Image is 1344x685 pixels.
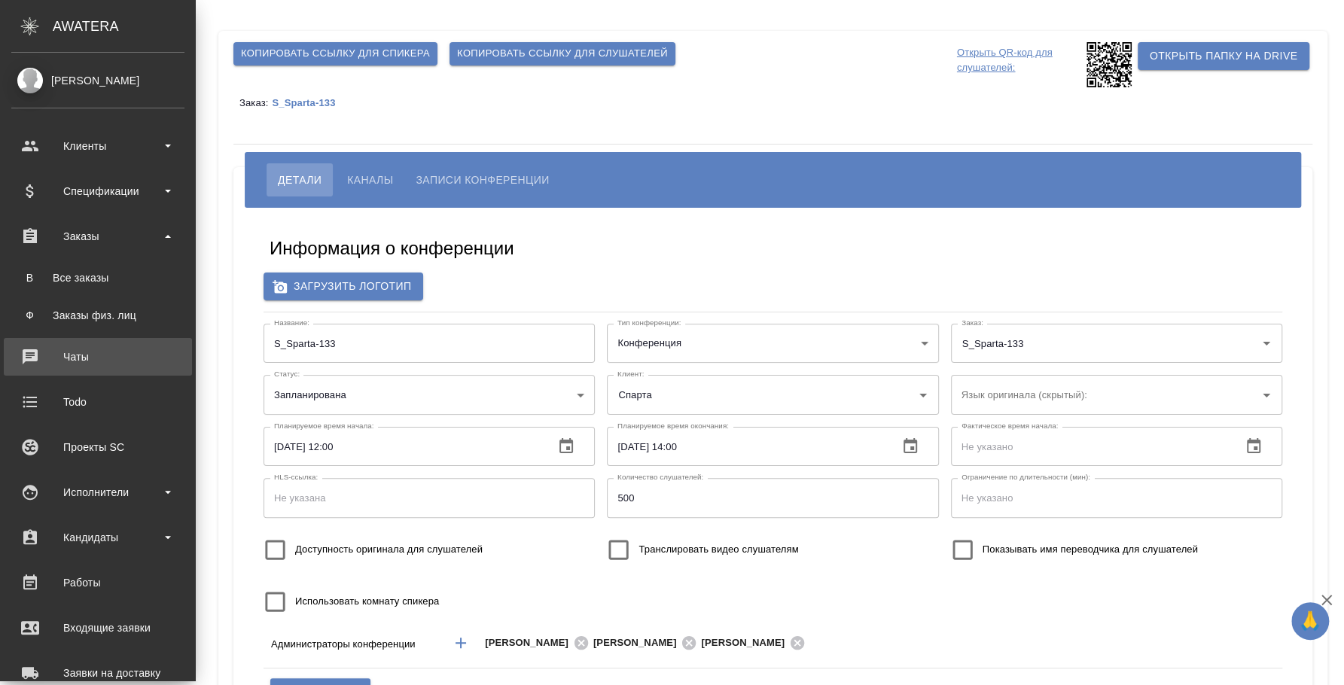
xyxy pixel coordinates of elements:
span: Каналы [347,171,393,189]
div: Кандидаты [11,526,184,549]
div: Конференция [607,324,938,363]
a: ФЗаказы физ. лиц [11,300,184,330]
span: [PERSON_NAME] [593,635,686,650]
button: Добавить менеджера [443,625,479,661]
div: Заказы [11,225,184,248]
button: Open [913,385,934,406]
button: Open [1256,333,1277,354]
a: ВВсе заказы [11,263,184,293]
a: Проекты SC [4,428,192,466]
div: Заявки на доставку [11,662,184,684]
span: Записи конференции [416,171,549,189]
span: Использовать комнату спикера [295,594,439,609]
p: Заказ: [239,97,272,108]
input: Не указана [264,478,595,517]
div: Запланирована [264,375,595,414]
div: Заказы физ. лиц [19,308,177,323]
input: Не указано [951,427,1230,466]
input: Не указано [264,427,542,466]
a: Входящие заявки [4,609,192,647]
span: Детали [278,171,322,189]
p: S_Sparta-133 [272,97,346,108]
div: Чаты [11,346,184,368]
a: Todo [4,383,192,421]
div: Спецификации [11,180,184,202]
button: Открыть папку на Drive [1138,42,1309,70]
input: Не указан [264,324,595,363]
button: Open [1183,641,1186,644]
div: Входящие заявки [11,616,184,639]
label: Загрузить логотип [264,272,423,300]
h5: Информация о конференции [270,236,514,260]
div: AWATERA [53,11,196,41]
input: Не указано [951,478,1282,517]
span: [PERSON_NAME] [485,635,578,650]
div: Все заказы [19,270,177,285]
span: Копировать ссылку для спикера [241,45,430,62]
div: Клиенты [11,135,184,157]
div: [PERSON_NAME] [701,634,809,653]
button: Копировать ссылку для слушателей [450,42,675,65]
span: Транслировать видео слушателям [638,542,798,557]
div: Исполнители [11,481,184,504]
p: Администраторы конференции [271,637,438,652]
input: Не указано [607,478,938,517]
button: 🙏 [1291,602,1329,640]
span: 🙏 [1297,605,1323,637]
button: Копировать ссылку для спикера [233,42,437,65]
span: Доступность оригинала для слушателей [295,542,483,557]
div: [PERSON_NAME] [485,634,593,653]
div: Todo [11,391,184,413]
span: Загрузить логотип [276,277,411,296]
p: Открыть QR-код для слушателей: [957,42,1083,87]
button: Open [1256,385,1277,406]
span: Открыть папку на Drive [1150,47,1297,65]
a: Работы [4,564,192,601]
div: Проекты SC [11,436,184,458]
input: Не указано [607,427,885,466]
div: Работы [11,571,184,594]
div: [PERSON_NAME] [11,72,184,89]
a: S_Sparta-133 [272,96,346,108]
span: Показывать имя переводчика для слушателей [983,542,1198,557]
span: Копировать ссылку для слушателей [457,45,668,62]
span: [PERSON_NAME] [701,635,794,650]
div: [PERSON_NAME] [593,634,702,653]
a: Чаты [4,338,192,376]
